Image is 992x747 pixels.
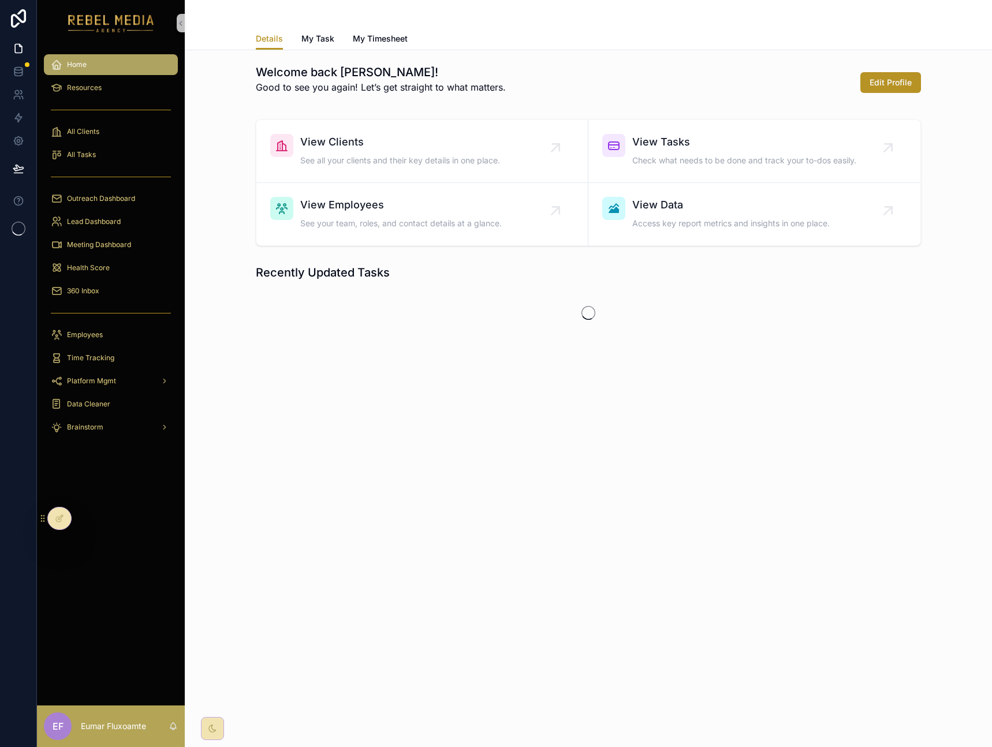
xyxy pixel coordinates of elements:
a: Home [44,54,178,75]
span: View Data [632,197,830,213]
a: Brainstorm [44,417,178,438]
span: View Employees [300,197,502,213]
span: EF [53,719,64,733]
a: Resources [44,77,178,98]
span: Edit Profile [870,77,912,88]
a: View DataAccess key report metrics and insights in one place. [588,183,920,245]
div: scrollable content [37,46,185,453]
span: Details [256,33,283,44]
span: Health Score [67,263,110,272]
a: All Clients [44,121,178,142]
span: Check what needs to be done and track your to-dos easily. [632,155,856,166]
a: Time Tracking [44,348,178,368]
h1: Welcome back [PERSON_NAME]! [256,64,506,80]
span: Meeting Dashboard [67,240,131,249]
span: See all your clients and their key details in one place. [300,155,500,166]
span: View Clients [300,134,500,150]
span: Access key report metrics and insights in one place. [632,218,830,229]
span: Brainstorm [67,423,103,432]
a: Data Cleaner [44,394,178,414]
span: Employees [67,330,103,339]
a: Outreach Dashboard [44,188,178,209]
a: Details [256,28,283,50]
a: Meeting Dashboard [44,234,178,255]
span: Resources [67,83,102,92]
span: Home [67,60,87,69]
a: Employees [44,324,178,345]
span: Time Tracking [67,353,114,363]
button: Edit Profile [860,72,921,93]
span: All Tasks [67,150,96,159]
a: Lead Dashboard [44,211,178,232]
span: 360 Inbox [67,286,99,296]
a: Health Score [44,257,178,278]
span: View Tasks [632,134,856,150]
p: Good to see you again! Let’s get straight to what matters. [256,80,506,94]
p: Eumar Fluxoamte [81,720,146,732]
a: View EmployeesSee your team, roles, and contact details at a glance. [256,183,588,245]
a: View ClientsSee all your clients and their key details in one place. [256,120,588,183]
span: Lead Dashboard [67,217,121,226]
span: See your team, roles, and contact details at a glance. [300,218,502,229]
img: App logo [68,14,154,32]
a: Platform Mgmt [44,371,178,391]
a: My Timesheet [353,28,408,51]
span: Platform Mgmt [67,376,116,386]
a: My Task [301,28,334,51]
a: All Tasks [44,144,178,165]
span: My Timesheet [353,33,408,44]
span: My Task [301,33,334,44]
a: View TasksCheck what needs to be done and track your to-dos easily. [588,120,920,183]
span: Data Cleaner [67,399,110,409]
span: All Clients [67,127,99,136]
a: 360 Inbox [44,281,178,301]
h1: Recently Updated Tasks [256,264,390,281]
span: Outreach Dashboard [67,194,135,203]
